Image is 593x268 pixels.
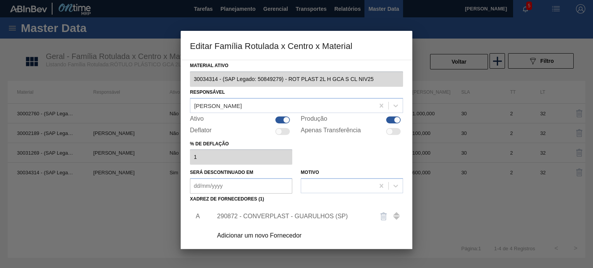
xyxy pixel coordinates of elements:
label: Responsável [190,89,225,95]
div: Adicionar um novo Fornecedor [217,232,368,239]
div: 290872 - CONVERPLAST - GUARULHOS (SP) [217,213,368,220]
label: Deflator [190,127,212,136]
li: A [190,207,202,226]
label: Motivo [301,170,319,175]
label: Ativo [190,115,204,125]
h3: Editar Família Rotulada x Centro x Material [181,31,412,60]
label: Produção [301,115,327,125]
label: % de deflação [190,138,292,150]
img: delete-icon [379,212,388,221]
input: dd/mm/yyyy [190,178,292,194]
label: Será descontinuado em [190,170,253,175]
div: [PERSON_NAME] [194,102,242,109]
label: Xadrez de Fornecedores (1) [190,196,264,202]
label: Material ativo [190,60,403,71]
button: delete-icon [374,207,393,226]
label: Apenas Transferência [301,127,361,136]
